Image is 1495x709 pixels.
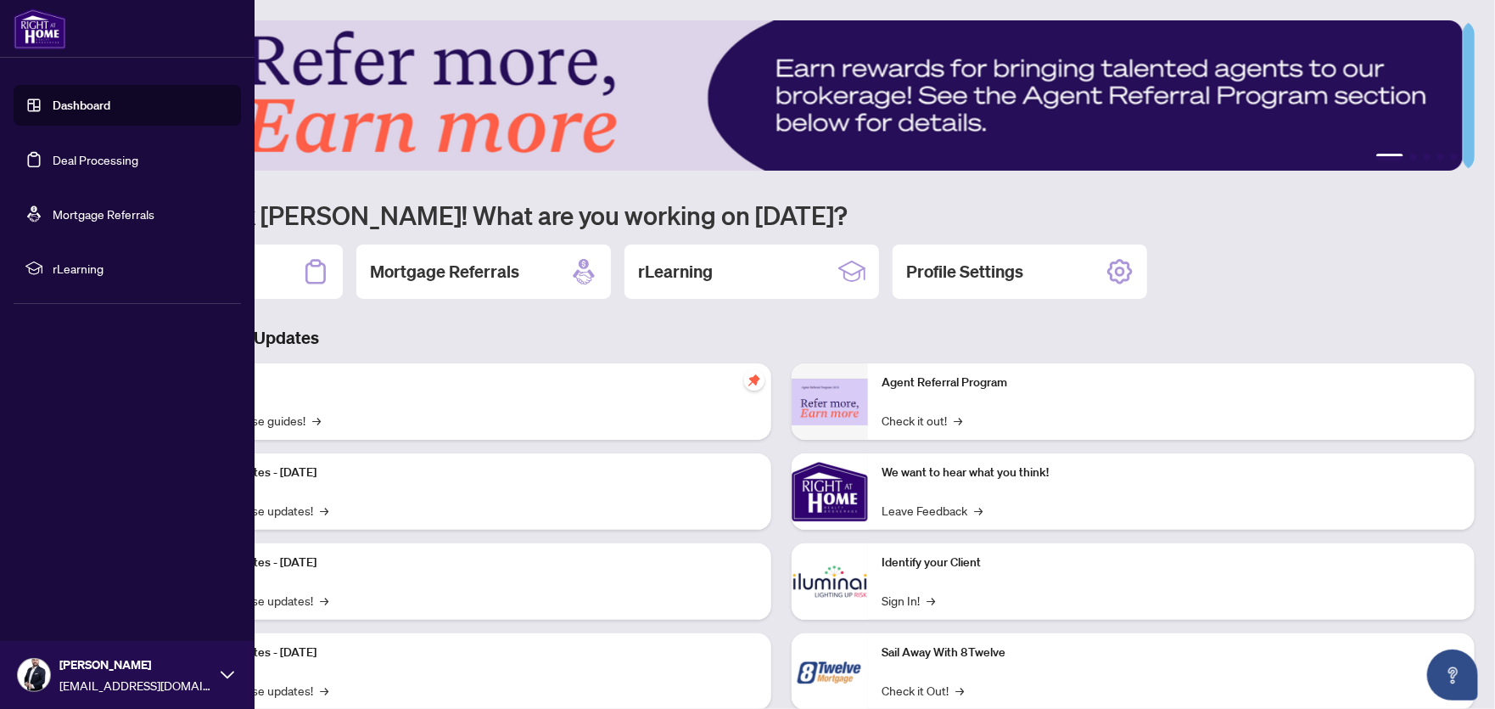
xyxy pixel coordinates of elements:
span: → [927,591,935,610]
span: [EMAIL_ADDRESS][DOMAIN_NAME] [59,676,212,695]
img: We want to hear what you think! [792,453,868,530]
h2: Mortgage Referrals [370,260,519,284]
img: Slide 0 [88,20,1463,171]
h2: rLearning [638,260,713,284]
a: Mortgage Referrals [53,206,154,222]
img: Profile Icon [18,659,50,691]
h2: Profile Settings [906,260,1023,284]
a: Deal Processing [53,152,138,167]
a: Dashboard [53,98,110,113]
p: Sail Away With 8Twelve [882,644,1461,662]
p: Platform Updates - [DATE] [178,554,758,572]
span: pushpin [744,370,764,391]
span: → [312,411,321,430]
span: → [954,411,962,430]
button: 1 [1376,154,1403,160]
button: 4 [1437,154,1444,160]
button: 2 [1410,154,1417,160]
span: rLearning [53,259,229,278]
span: → [320,681,328,700]
a: Check it out!→ [882,411,962,430]
button: 3 [1424,154,1431,160]
button: 5 [1451,154,1458,160]
span: → [320,591,328,610]
h1: Welcome back [PERSON_NAME]! What are you working on [DATE]? [88,199,1475,231]
img: Identify your Client [792,543,868,620]
p: Self-Help [178,374,758,392]
img: logo [14,8,66,49]
img: Agent Referral Program [792,379,868,425]
span: → [974,501,983,520]
a: Sign In!→ [882,591,935,610]
p: We want to hear what you think! [882,464,1461,482]
span: [PERSON_NAME] [59,656,212,674]
p: Platform Updates - [DATE] [178,644,758,662]
p: Platform Updates - [DATE] [178,464,758,482]
span: → [955,681,964,700]
p: Identify your Client [882,554,1461,572]
span: → [320,501,328,520]
h3: Brokerage & Industry Updates [88,326,1475,350]
a: Leave Feedback→ [882,501,983,520]
button: Open asap [1427,650,1478,701]
a: Check it Out!→ [882,681,964,700]
p: Agent Referral Program [882,374,1461,392]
